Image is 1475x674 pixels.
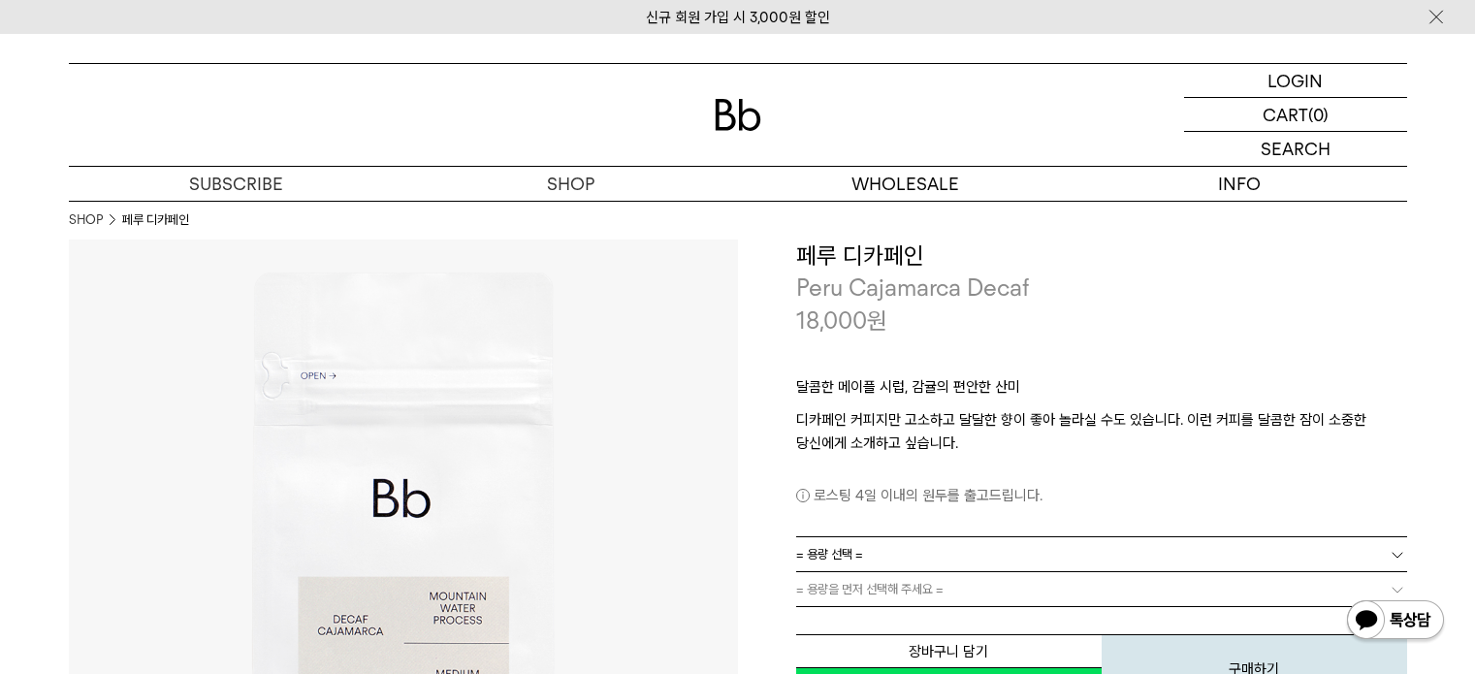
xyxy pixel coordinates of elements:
[1261,132,1331,166] p: SEARCH
[646,9,830,26] a: 신규 회원 가입 시 3,000원 할인
[796,375,1407,408] p: 달콤한 메이플 시럽, 감귤의 편안한 산미
[69,210,103,230] a: SHOP
[1263,98,1308,131] p: CART
[867,306,887,335] span: 원
[1345,598,1446,645] img: 카카오톡 채널 1:1 채팅 버튼
[715,99,761,131] img: 로고
[69,167,403,201] a: SUBSCRIBE
[796,408,1407,455] p: 디카페인 커피지만 고소하고 달달한 향이 좋아 놀라실 수도 있습니다. 이런 커피를 달콤한 잠이 소중한 당신에게 소개하고 싶습니다.
[796,484,1407,507] p: 로스팅 4일 이내의 원두를 출고드립니다.
[1267,64,1323,97] p: LOGIN
[122,210,189,230] li: 페루 디카페인
[796,572,944,606] span: = 용량을 먼저 선택해 주세요 =
[1184,64,1407,98] a: LOGIN
[1184,98,1407,132] a: CART (0)
[796,305,887,337] p: 18,000
[1308,98,1329,131] p: (0)
[403,167,738,201] a: SHOP
[796,272,1407,305] p: Peru Cajamarca Decaf
[796,537,863,571] span: = 용량 선택 =
[796,634,1102,668] button: 장바구니 담기
[796,240,1407,273] h3: 페루 디카페인
[738,167,1073,201] p: WHOLESALE
[1073,167,1407,201] p: INFO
